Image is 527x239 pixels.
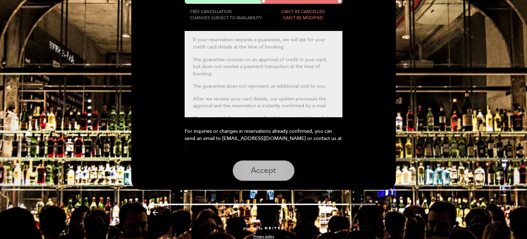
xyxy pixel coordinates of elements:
p: The guarantee consists on an approval of credit in your card, but does not involve a payment tran... [193,56,334,78]
p: After we receive your card details, our system processes the approval and the reservation is inst... [193,96,334,110]
span: powered by [243,226,262,231]
p: If your reservation requires a guarantee, we will ask for your credit card details at the time of... [193,36,334,51]
div: CAN’T BE CANCELLED CAN’T BE MODIFIED [263,9,342,21]
p: The amount of the guarantee will only be executed if you fail to honour your reservation. [193,115,334,129]
p: For inquiries or changes in reservations already confirmed, you can send an email to [EMAIL_ADDRE... [185,128,343,149]
div: FREE CANCELLATION. CHANGES SUBJECT TO AVAILABILITY [185,9,263,21]
button: Accept [232,160,294,181]
a: Privacy policy [253,234,274,239]
img: MEITRE [264,227,284,230]
p: The guarantee does not represent an additional cost to you. [193,83,334,90]
a: powered by [243,226,284,231]
i: arrow_backward [151,208,159,217]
